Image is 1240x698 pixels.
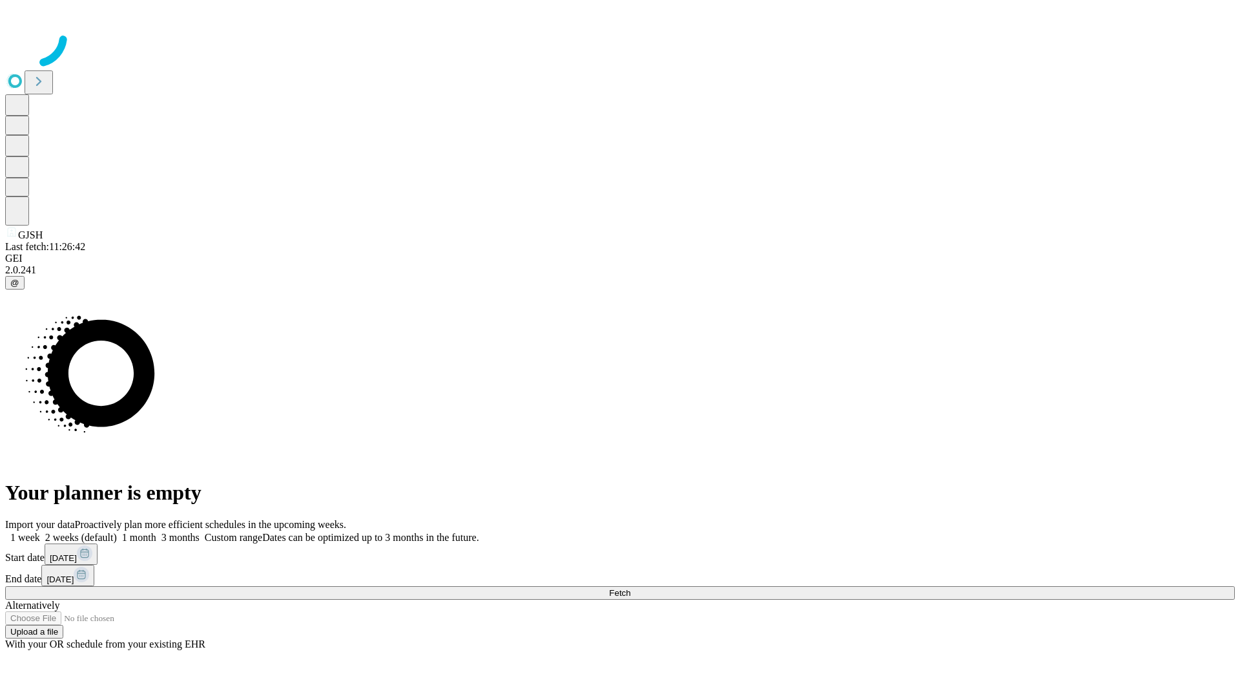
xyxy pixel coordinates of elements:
[5,639,205,650] span: With your OR schedule from your existing EHR
[5,625,63,639] button: Upload a file
[10,532,40,543] span: 1 week
[5,565,1235,586] div: End date
[161,532,200,543] span: 3 months
[5,519,75,530] span: Import your data
[46,575,74,584] span: [DATE]
[5,586,1235,600] button: Fetch
[5,544,1235,565] div: Start date
[45,544,98,565] button: [DATE]
[122,532,156,543] span: 1 month
[205,532,262,543] span: Custom range
[5,253,1235,264] div: GEI
[5,264,1235,276] div: 2.0.241
[50,553,77,563] span: [DATE]
[75,519,346,530] span: Proactively plan more efficient schedules in the upcoming weeks.
[262,532,479,543] span: Dates can be optimized up to 3 months in the future.
[41,565,94,586] button: [DATE]
[5,600,59,611] span: Alternatively
[5,481,1235,505] h1: Your planner is empty
[18,229,43,240] span: GJSH
[5,241,85,252] span: Last fetch: 11:26:42
[5,276,25,290] button: @
[10,278,19,288] span: @
[609,588,630,598] span: Fetch
[45,532,117,543] span: 2 weeks (default)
